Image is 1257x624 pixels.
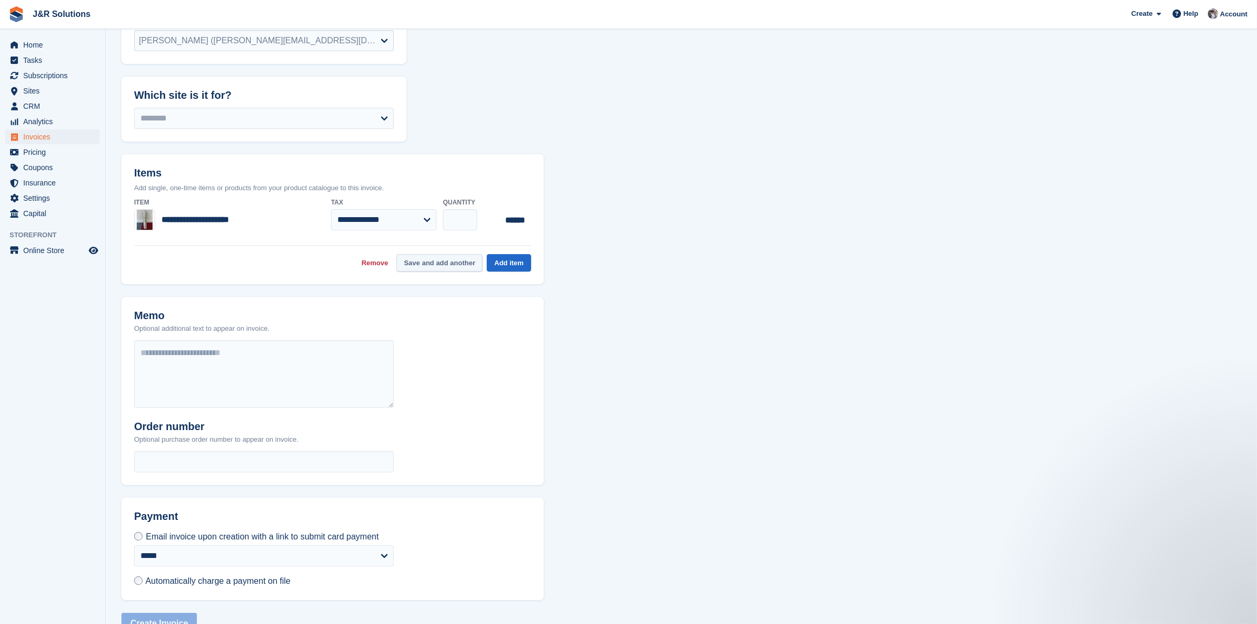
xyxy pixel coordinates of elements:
span: Online Store [23,243,87,258]
span: Storefront [10,230,105,240]
span: Create [1131,8,1152,19]
h2: Items [134,167,531,181]
span: Capital [23,206,87,221]
h2: Memo [134,310,270,322]
span: Tasks [23,53,87,68]
a: menu [5,38,100,52]
span: Pricing [23,145,87,160]
div: Item [134,198,325,207]
span: Automatically charge a payment on file [145,576,290,585]
button: Add item [487,254,531,272]
span: Email invoice upon creation with a link to submit card payment [146,532,379,541]
a: J&R Solutions [29,5,94,23]
a: menu [5,160,100,175]
a: menu [5,53,100,68]
label: Quantity [443,198,477,207]
img: stora-icon-8386f47178a22dfd0bd8f6a31ec36ba5ce8667c1dd55bd0f319d3a0aa187defe.svg [8,6,24,22]
a: menu [5,191,100,206]
label: Tax [331,198,437,207]
h2: Payment [134,510,394,531]
p: Add single, one-time items or products from your product catalogue to this invoice. [134,183,531,193]
input: Email invoice upon creation with a link to submit card payment [134,532,143,541]
h2: Which site is it for? [134,89,394,101]
p: Optional purchase order number to appear on invoice. [134,434,298,445]
span: Analytics [23,114,87,129]
a: menu [5,68,100,83]
span: Invoices [23,129,87,144]
a: Remove [362,258,389,268]
a: menu [5,243,100,258]
a: menu [5,99,100,114]
img: wrap.jpg [137,209,153,230]
a: menu [5,206,100,221]
a: menu [5,145,100,160]
span: Help [1184,8,1198,19]
a: Preview store [87,244,100,257]
span: Coupons [23,160,87,175]
a: menu [5,129,100,144]
span: Home [23,38,87,52]
span: Insurance [23,175,87,190]
input: Automatically charge a payment on file [134,576,143,585]
span: Settings [23,191,87,206]
button: Save and add another [396,254,483,272]
p: Optional additional text to appear on invoice. [134,323,270,334]
span: CRM [23,99,87,114]
h2: Order number [134,421,298,433]
img: Steve Revell [1208,8,1218,19]
a: menu [5,175,100,190]
span: Subscriptions [23,68,87,83]
a: menu [5,83,100,98]
span: Sites [23,83,87,98]
span: Account [1220,9,1247,20]
a: menu [5,114,100,129]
